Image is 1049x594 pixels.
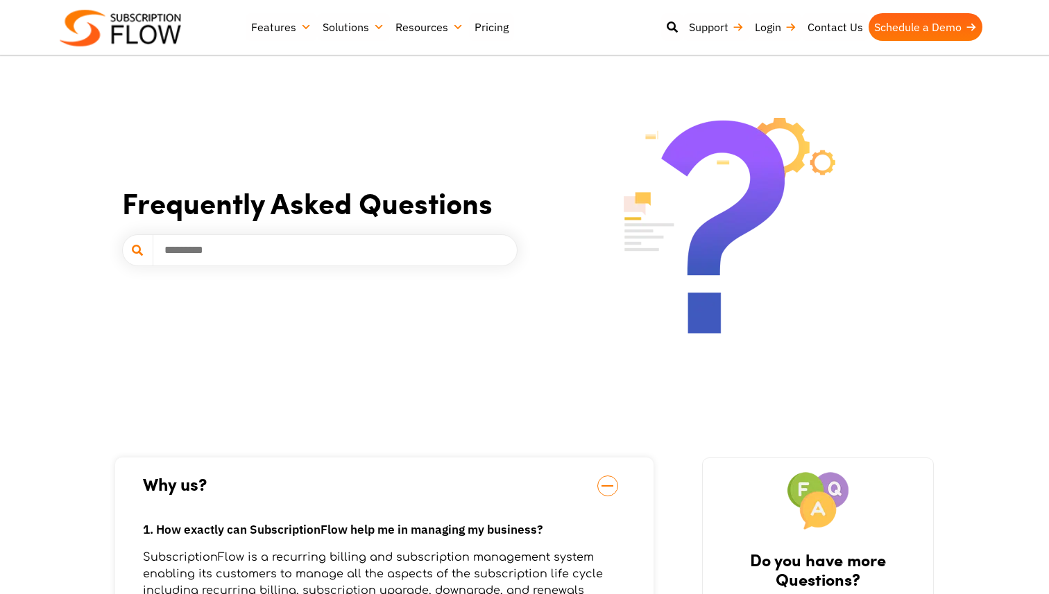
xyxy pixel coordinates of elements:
a: Support [683,13,749,41]
a: Schedule a Demo [869,13,982,41]
h3: Do you have more Questions? [717,550,919,588]
a: Features [246,13,317,41]
img: query-icon [787,472,848,530]
a: Contact Us [802,13,869,41]
a: Resources [390,13,469,41]
a: Pricing [469,13,514,41]
h4: 1. How exactly can SubscriptionFlow help me in managing my business? [143,521,626,539]
img: Subscriptionflow [60,10,181,46]
a: Solutions [317,13,390,41]
img: faq-icon [624,118,835,333]
span: Why us? [143,471,626,498]
a: Login [749,13,802,41]
h1: Frequently Asked Questions [122,184,518,221]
